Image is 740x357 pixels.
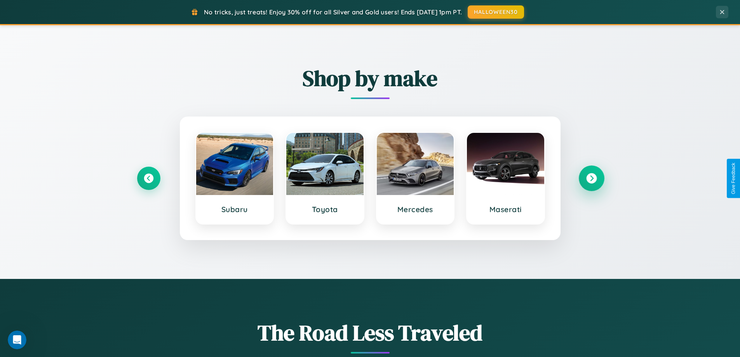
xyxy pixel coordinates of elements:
[731,163,736,194] div: Give Feedback
[137,63,603,93] h2: Shop by make
[204,205,266,214] h3: Subaru
[294,205,356,214] h3: Toyota
[137,318,603,348] h1: The Road Less Traveled
[204,8,462,16] span: No tricks, just treats! Enjoy 30% off for all Silver and Gold users! Ends [DATE] 1pm PT.
[385,205,446,214] h3: Mercedes
[475,205,536,214] h3: Maserati
[468,5,524,19] button: HALLOWEEN30
[8,331,26,349] iframe: Intercom live chat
